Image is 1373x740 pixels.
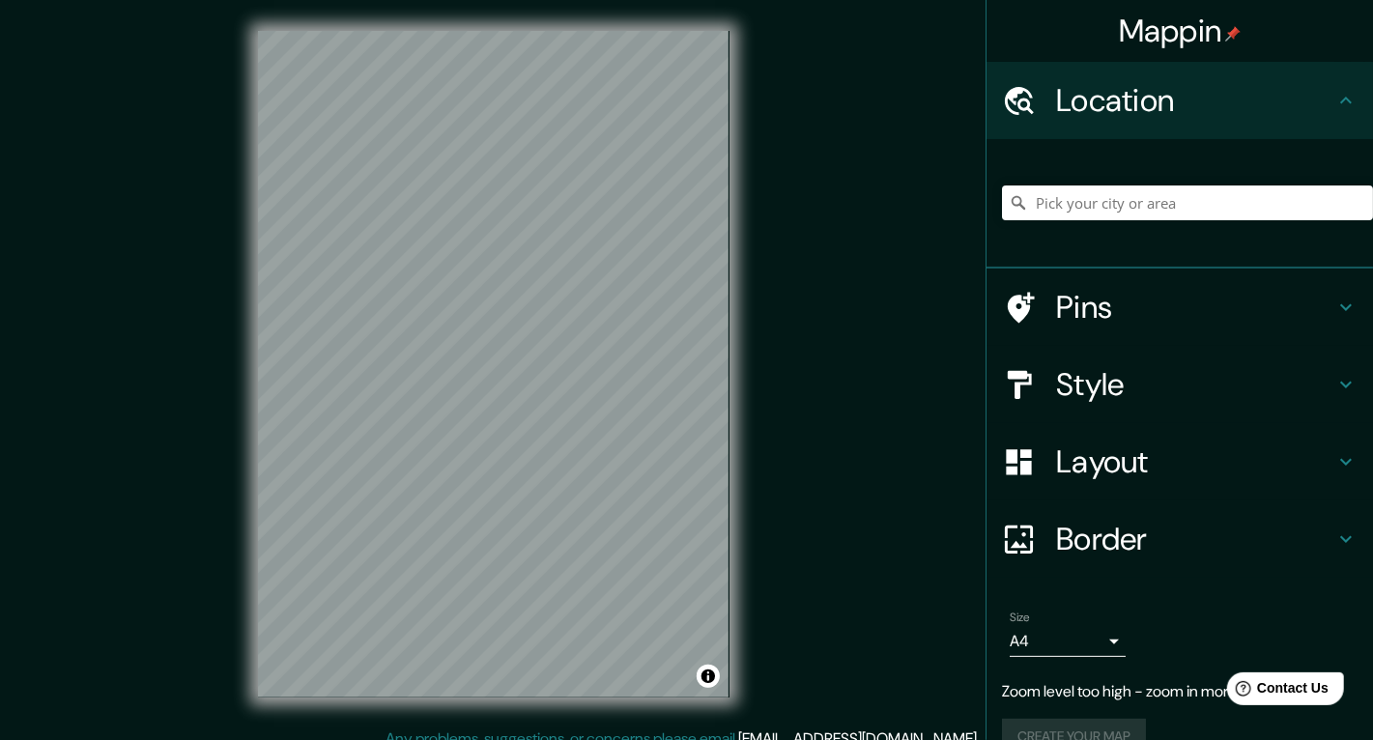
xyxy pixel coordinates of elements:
div: Border [987,500,1373,578]
h4: Location [1056,81,1334,120]
div: Style [987,346,1373,423]
label: Size [1010,610,1030,626]
div: A4 [1010,626,1126,657]
div: Pins [987,269,1373,346]
h4: Border [1056,520,1334,558]
img: pin-icon.png [1225,26,1241,42]
h4: Style [1056,365,1334,404]
p: Zoom level too high - zoom in more [1002,680,1358,703]
h4: Layout [1056,442,1334,481]
div: Location [987,62,1373,139]
input: Pick your city or area [1002,185,1373,220]
canvas: Map [258,31,729,697]
h4: Mappin [1119,12,1242,50]
h4: Pins [1056,288,1334,327]
button: Toggle attribution [697,665,720,688]
iframe: Help widget launcher [1201,665,1352,719]
div: Layout [987,423,1373,500]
